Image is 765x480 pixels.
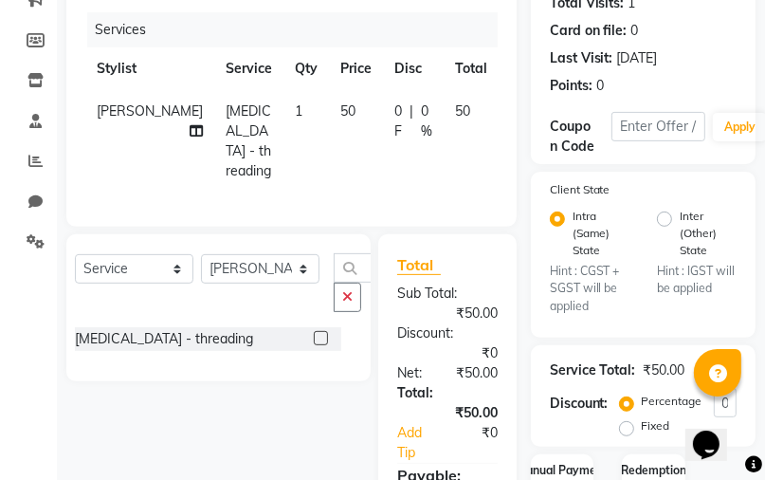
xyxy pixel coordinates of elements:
th: Price [329,47,383,90]
div: ₹0 [383,343,511,363]
label: Fixed [642,417,670,434]
small: Hint : CGST + SGST will be applied [550,263,629,315]
label: Percentage [642,393,702,410]
label: Manual Payment [517,462,608,479]
th: Service [214,47,283,90]
span: | [410,102,413,141]
div: Discount: [550,394,609,414]
span: [MEDICAL_DATA] - threading [226,102,271,179]
div: Total: [383,383,511,403]
iframe: chat widget [685,404,746,461]
div: ₹50.00 [383,304,511,323]
div: ₹50.00 [383,403,511,423]
div: ₹50.00 [442,363,512,383]
th: Stylist [85,47,214,90]
input: Enter Offer / Coupon Code [611,112,705,141]
label: Redemption [621,462,686,479]
div: 0 [596,76,604,96]
a: Add Tip [383,423,458,463]
th: Qty [283,47,329,90]
div: Sub Total: [383,284,511,304]
span: Total [397,255,441,275]
label: Client State [550,181,610,198]
span: 0 % [421,102,432,141]
th: Disc [383,47,444,90]
div: [MEDICAL_DATA] - threading [75,329,253,349]
div: Card on file: [550,21,628,41]
div: Service Total: [550,360,636,380]
span: 1 [295,102,302,120]
div: Coupon Code [550,117,612,157]
span: [PERSON_NAME] [97,102,203,120]
div: ₹0 [458,423,511,463]
div: Last Visit: [550,48,613,68]
small: Hint : IGST will be applied [657,263,737,298]
div: Services [87,12,512,47]
div: ₹50.00 [644,360,685,380]
input: Search or Scan [334,253,379,283]
span: 50 [340,102,355,120]
div: Net: [383,363,441,383]
span: 0 F [394,102,402,141]
th: Total [444,47,499,90]
span: 50 [455,102,470,120]
div: Points: [550,76,592,96]
div: [DATE] [617,48,658,68]
label: Intra (Same) State [573,208,614,259]
div: 0 [631,21,639,41]
div: Discount: [383,323,511,343]
label: Inter (Other) State [680,208,721,259]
